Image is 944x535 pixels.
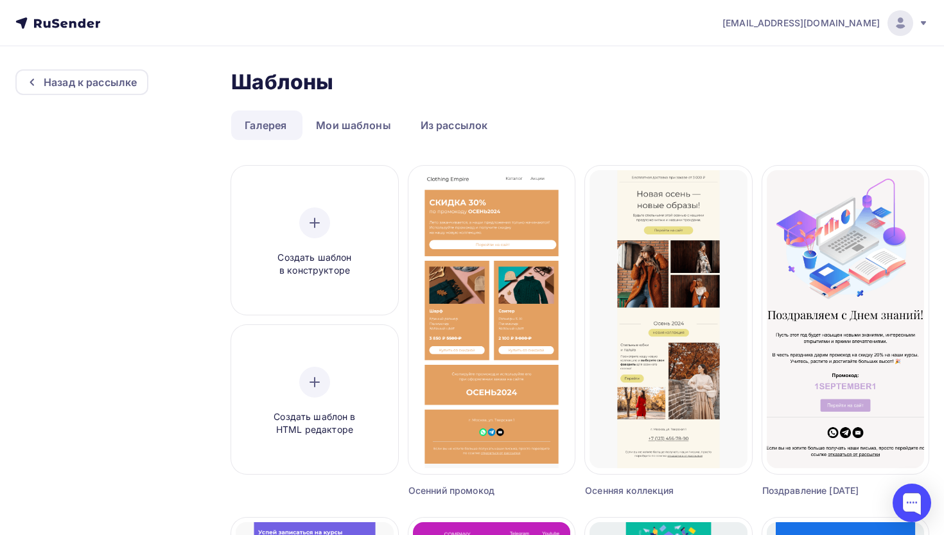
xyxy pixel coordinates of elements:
h2: Шаблоны [231,69,333,95]
a: [EMAIL_ADDRESS][DOMAIN_NAME] [722,10,929,36]
span: [EMAIL_ADDRESS][DOMAIN_NAME] [722,17,880,30]
span: Создать шаблон в HTML редакторе [254,410,376,437]
a: Из рассылок [407,110,502,140]
a: Галерея [231,110,300,140]
span: Создать шаблон в конструкторе [254,251,376,277]
div: Назад к рассылке [44,75,137,90]
div: Поздравление [DATE] [762,484,887,497]
div: Осенний промокод [408,484,534,497]
div: Осенняя коллекция [585,484,710,497]
a: Мои шаблоны [302,110,405,140]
